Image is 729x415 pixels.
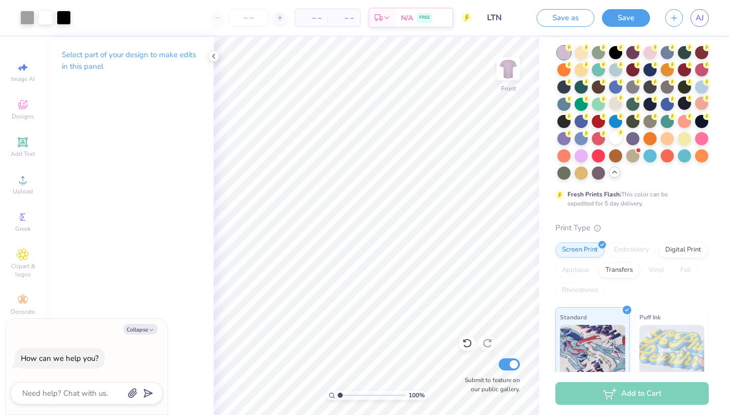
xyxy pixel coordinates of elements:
img: Puff Ink [639,325,705,376]
div: How can we help you? [21,353,99,363]
div: Screen Print [555,242,604,258]
div: Rhinestones [555,283,604,298]
span: Upload [13,187,33,195]
span: Image AI [11,75,35,83]
span: – – [301,13,321,23]
span: Add Text [11,150,35,158]
div: Foil [674,263,698,278]
button: Collapse [124,324,157,335]
span: Puff Ink [639,312,661,322]
label: Submit to feature on our public gallery. [459,376,520,394]
div: Vinyl [642,263,671,278]
span: Standard [560,312,587,322]
a: AJ [691,9,709,27]
div: Embroidery [607,242,656,258]
button: Save as [537,9,594,27]
span: Designs [12,112,34,120]
button: Save [602,9,650,27]
strong: Fresh Prints Flash: [568,190,621,198]
img: Front [498,59,518,79]
span: 100 % [409,391,425,400]
span: FREE [419,14,430,21]
p: Select part of your design to make edits in this panel [62,49,197,72]
span: – – [334,13,354,23]
div: This color can be expedited for 5 day delivery. [568,190,692,208]
div: Digital Print [659,242,708,258]
span: Clipart & logos [5,262,40,278]
span: N/A [401,13,413,23]
input: Untitled Design [479,8,529,28]
span: Greek [15,225,31,233]
img: Standard [560,325,625,376]
div: Transfers [599,263,639,278]
div: Print Type [555,222,709,234]
input: – – [229,9,268,27]
div: Applique [555,263,596,278]
div: Front [501,84,516,93]
span: Decorate [11,308,35,316]
span: AJ [696,12,704,24]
